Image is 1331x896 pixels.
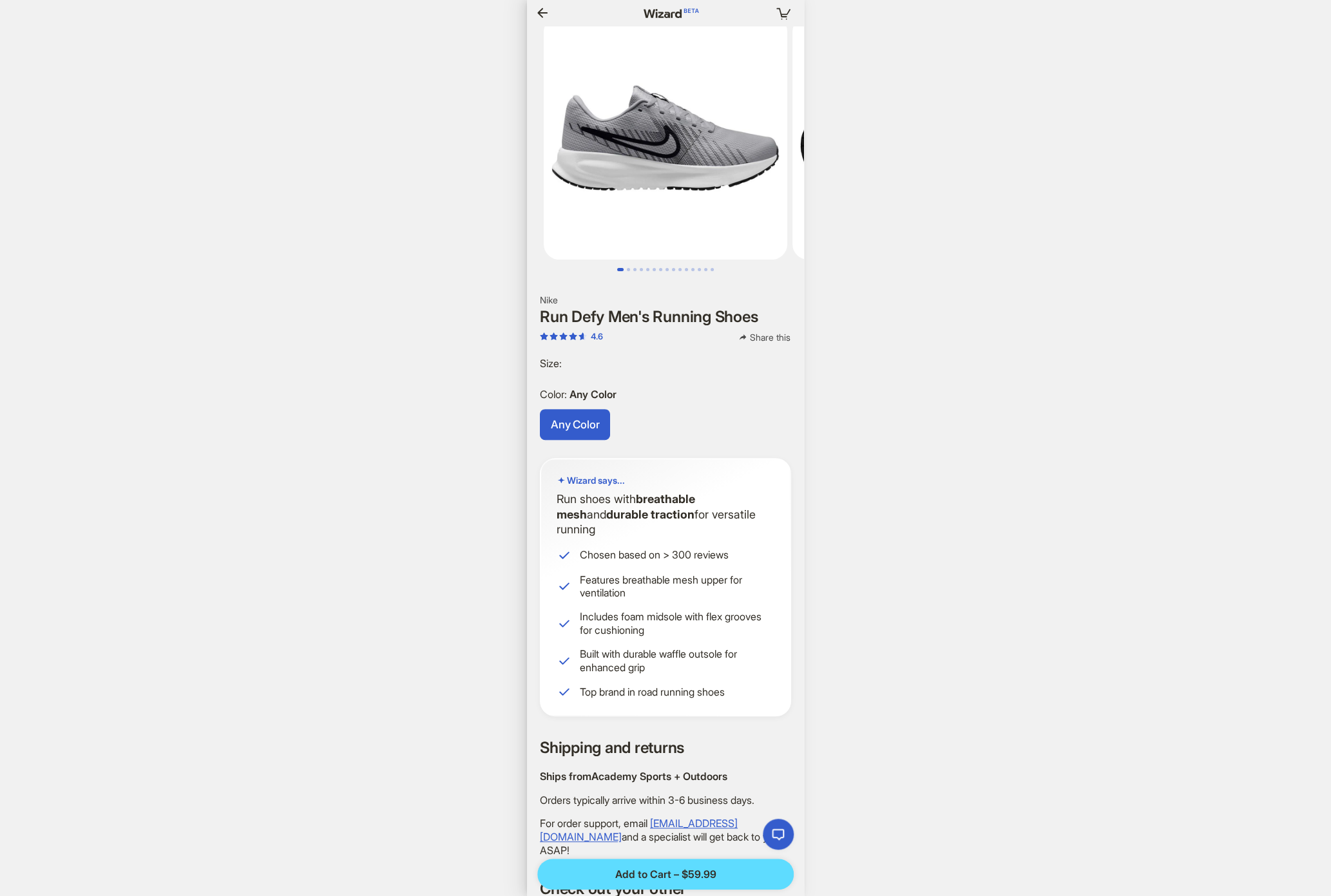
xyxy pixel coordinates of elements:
h1: Run Defy Men's Running Shoes [540,309,791,325]
h2: Nike [540,294,791,306]
button: Go to slide 2 [627,268,630,271]
label: available [540,409,610,440]
b: breathable mesh [557,492,695,520]
button: Go to slide 6 [653,268,656,271]
span: Wizard says... [567,475,625,486]
h2: Shipping and returns [540,739,791,756]
span: Any Color [570,388,617,401]
button: Go to slide 15 [711,268,714,271]
span: star [579,332,587,341]
button: Go to slide 11 [685,268,688,271]
button: Go to slide 13 [698,268,701,271]
button: Go to slide 8 [665,268,669,271]
button: Add to Cart – $59.99 [537,859,794,890]
span: Built with durable waffle outsole for enhanced grip [580,647,774,674]
button: Go to slide 4 [640,268,643,271]
span: star [569,332,577,341]
button: Go to slide 10 [678,268,682,271]
span: Color : [540,388,570,401]
span: Share this [750,332,790,343]
span: star [550,332,558,341]
span: Any Color [551,418,599,431]
span: Includes foam midsole with flex grooves for cushioning [580,610,774,637]
span: Size : [540,357,562,370]
button: Go to slide 12 [691,268,694,271]
span: Chosen based on > 300 reviews [580,548,774,562]
span: Add to Cart – $59.99 [615,868,716,881]
span: Ships from Academy Sports + Outdoors [540,770,727,783]
span: star [559,332,568,341]
p: Orders typically arrive within 3-6 business days. [540,794,791,807]
button: Share this [728,331,801,344]
button: Go to slide 14 [704,268,707,271]
span: star [540,332,548,341]
div: 4.6 out of 5 stars [540,331,603,342]
button: Go to slide 5 [646,268,649,271]
img: Run Defy Men's Running Shoes Run Defy Men's Running Shoes image 1 [544,16,787,260]
div: 4.6 [591,331,603,342]
p: Run shoes with and for versatile running [557,491,774,537]
b: durable traction [606,508,694,521]
span: Top brand in road running shoes [580,685,774,699]
img: Run Defy Men's Running Shoes Run Defy Men's Running Shoes image 2 [792,16,1036,260]
a: [EMAIL_ADDRESS][DOMAIN_NAME] [540,817,738,843]
button: Go to slide 1 [617,268,624,271]
button: Go to slide 9 [672,268,675,271]
button: Go to slide 7 [659,268,662,271]
button: Go to slide 3 [633,268,637,271]
p: For order support, email and a specialist will get back to you ASAP! [540,817,791,857]
span: Features breathable mesh upper for ventilation [580,573,774,600]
